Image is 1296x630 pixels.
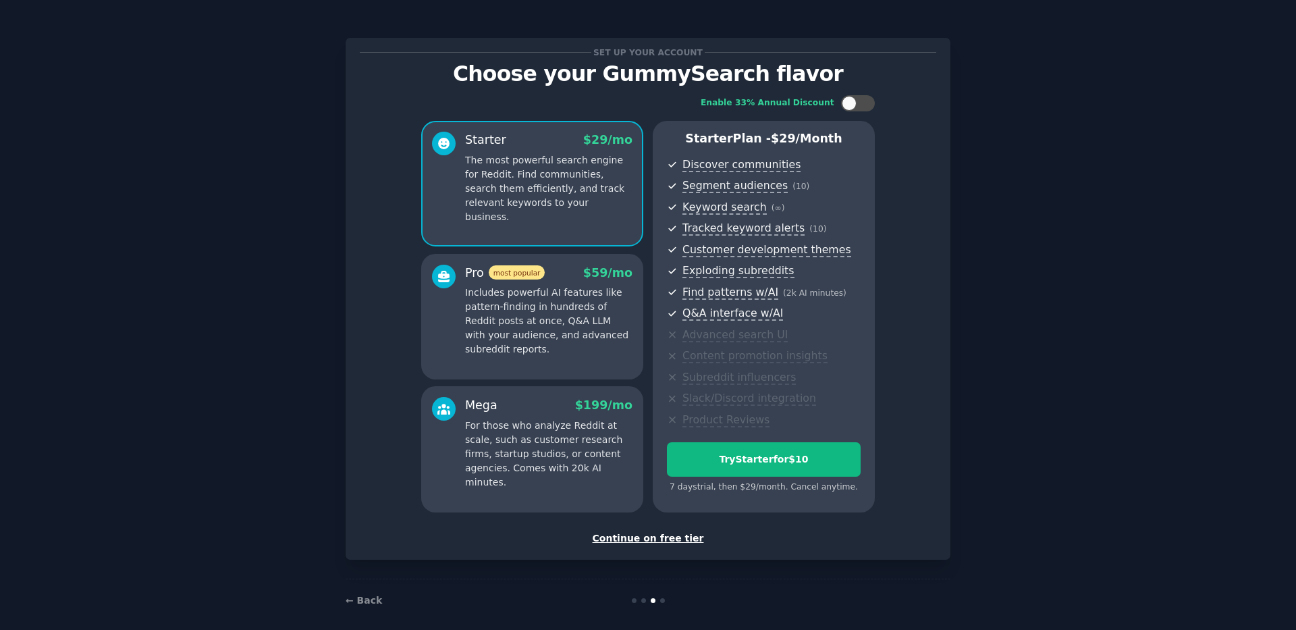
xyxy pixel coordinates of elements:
[682,179,788,193] span: Segment audiences
[575,398,632,412] span: $ 199 /mo
[667,481,861,494] div: 7 days trial, then $ 29 /month . Cancel anytime.
[667,130,861,147] p: Starter Plan -
[682,413,769,427] span: Product Reviews
[682,243,851,257] span: Customer development themes
[682,328,788,342] span: Advanced search UI
[682,371,796,385] span: Subreddit influencers
[783,288,846,298] span: ( 2k AI minutes )
[360,62,936,86] p: Choose your GummySearch flavor
[465,419,632,490] p: For those who analyze Reddit at scale, such as customer research firms, startup studios, or conte...
[701,97,834,109] div: Enable 33% Annual Discount
[809,224,826,234] span: ( 10 )
[465,265,545,282] div: Pro
[682,201,767,215] span: Keyword search
[583,133,632,147] span: $ 29 /mo
[772,203,785,213] span: ( ∞ )
[346,595,382,606] a: ← Back
[682,349,828,363] span: Content promotion insights
[771,132,842,145] span: $ 29 /month
[667,442,861,477] button: TryStarterfor$10
[682,307,783,321] span: Q&A interface w/AI
[465,153,632,224] p: The most powerful search engine for Reddit. Find communities, search them efficiently, and track ...
[583,266,632,280] span: $ 59 /mo
[360,531,936,546] div: Continue on free tier
[668,452,860,467] div: Try Starter for $10
[682,286,778,300] span: Find patterns w/AI
[591,45,705,59] span: Set up your account
[465,132,506,149] div: Starter
[489,265,545,280] span: most popular
[682,221,805,236] span: Tracked keyword alerts
[465,286,632,357] p: Includes powerful AI features like pattern-finding in hundreds of Reddit posts at once, Q&A LLM w...
[465,397,497,414] div: Mega
[792,182,809,191] span: ( 10 )
[682,392,816,406] span: Slack/Discord integration
[682,158,801,172] span: Discover communities
[682,264,794,278] span: Exploding subreddits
